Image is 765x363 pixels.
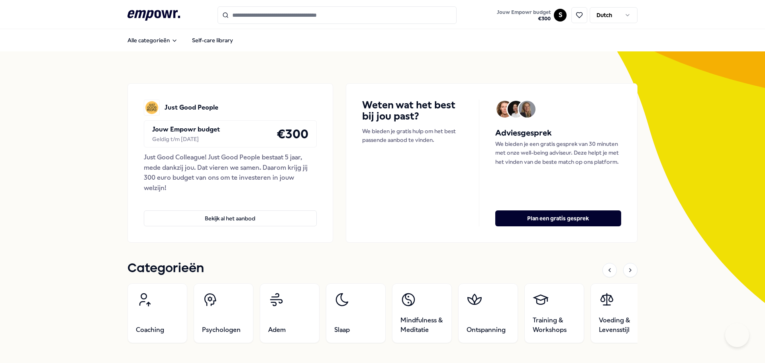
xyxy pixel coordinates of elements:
[121,32,184,48] button: Alle categorieën
[260,283,320,343] a: Adem
[277,124,308,144] h4: € 300
[725,323,749,347] iframe: Help Scout Beacon - Open
[519,101,535,118] img: Avatar
[494,7,554,24] a: Jouw Empowr budget€300
[144,152,317,193] div: Just Good Colleague! Just Good People bestaat 5 jaar, mede dankzij jou. Dat vieren we samen. Daar...
[508,101,524,118] img: Avatar
[554,9,567,22] button: S
[495,8,552,24] button: Jouw Empowr budget€300
[136,325,164,335] span: Coaching
[496,101,513,118] img: Avatar
[152,124,220,135] p: Jouw Empowr budget
[165,102,218,113] p: Just Good People
[127,259,204,279] h1: Categorieën
[144,210,317,226] button: Bekijk al het aanbod
[524,283,584,343] a: Training & Workshops
[121,32,239,48] nav: Main
[127,283,187,343] a: Coaching
[268,325,286,335] span: Adem
[533,316,576,335] span: Training & Workshops
[362,100,463,122] h4: Weten wat het best bij jou past?
[590,283,650,343] a: Voeding & Levensstijl
[186,32,239,48] a: Self-care library
[495,210,621,226] button: Plan een gratis gesprek
[334,325,350,335] span: Slaap
[497,9,551,16] span: Jouw Empowr budget
[467,325,506,335] span: Ontspanning
[194,283,253,343] a: Psychologen
[599,316,642,335] span: Voeding & Levensstijl
[392,283,452,343] a: Mindfulness & Meditatie
[362,127,463,145] p: We bieden je gratis hulp om het best passende aanbod te vinden.
[495,127,621,139] h5: Adviesgesprek
[497,16,551,22] span: € 300
[144,198,317,226] a: Bekijk al het aanbod
[144,100,160,116] img: Just Good People
[495,139,621,166] p: We bieden je een gratis gesprek van 30 minuten met onze well-being adviseur. Deze helpt je met he...
[218,6,457,24] input: Search for products, categories or subcategories
[326,283,386,343] a: Slaap
[202,325,241,335] span: Psychologen
[152,135,220,143] div: Geldig t/m [DATE]
[458,283,518,343] a: Ontspanning
[400,316,443,335] span: Mindfulness & Meditatie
